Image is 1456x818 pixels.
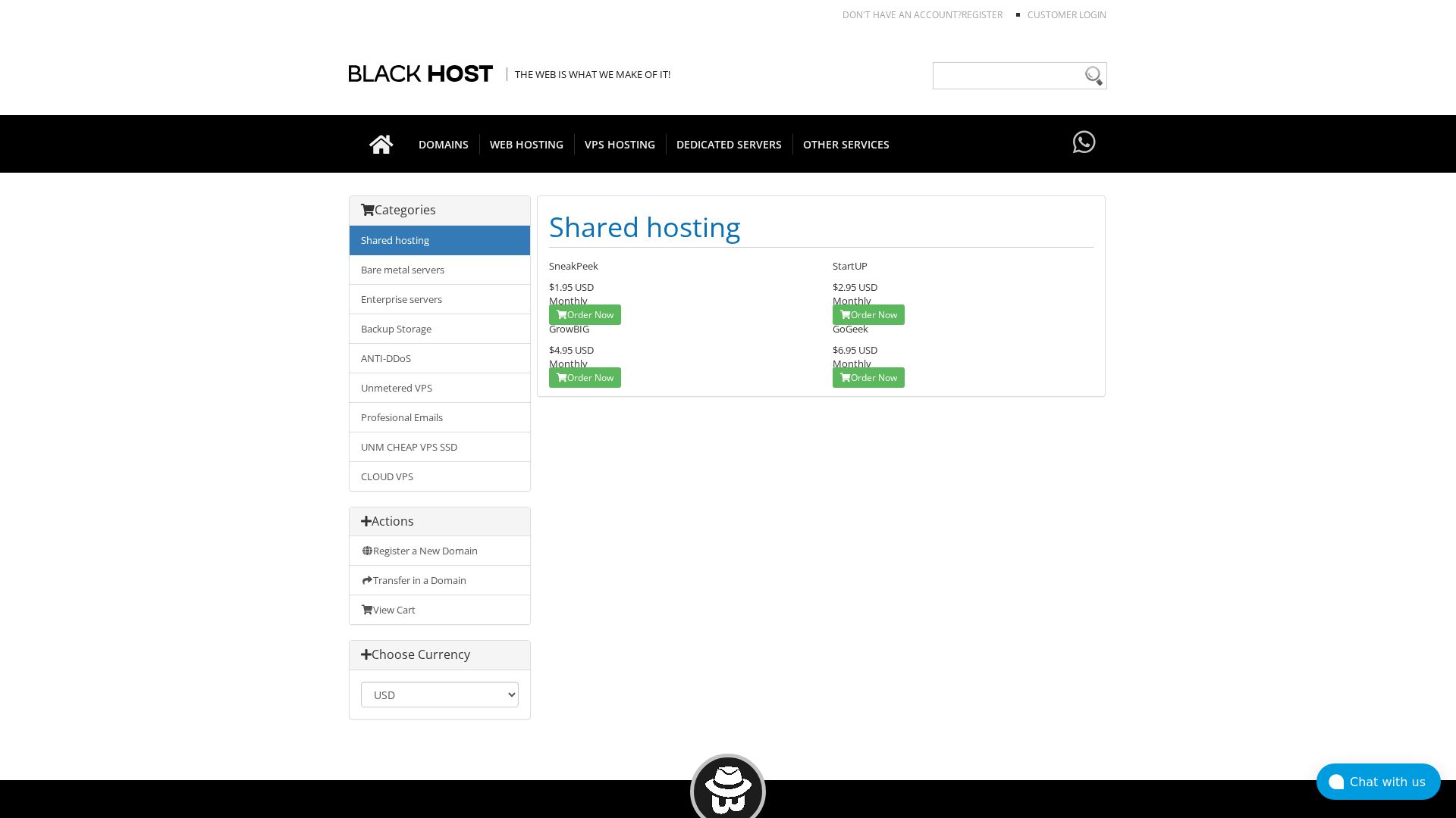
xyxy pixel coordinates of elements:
a: Bare metal servers [350,254,530,285]
a: WEB HOSTING [479,115,575,173]
input: Need help? [933,62,1107,89]
img: BlackHOST mascont, Blacky. [704,766,752,814]
h3: Actions [361,515,519,529]
a: Order Now [833,367,905,388]
li: Don't have an account? [820,8,1003,21]
a: Order Now [549,367,621,388]
a: Order Now [549,304,621,325]
span: $4.95 USD [549,343,594,357]
span: GoGeek [833,322,868,336]
a: Register a New Domain [350,536,530,566]
a: CLOUD VPS [350,461,530,491]
a: REGISTER [962,8,1003,21]
h1: Shared hosting [549,208,1094,248]
a: DOMAINS [408,115,480,173]
a: Shared hosting [350,226,530,255]
a: Profesional Emails [350,402,530,432]
span: DEDICATED SERVERS [666,134,793,155]
span: OTHER SERVICES [792,134,900,155]
div: Monthly [549,280,810,308]
span: The Web is what we make of it! [507,67,670,81]
div: Monthly [833,280,1094,308]
a: Order Now [833,304,905,325]
span: $6.95 USD [833,343,877,357]
button: Chat with us [1316,763,1441,800]
a: Enterprise servers [350,284,530,314]
a: UNM CHEAP VPS SSD [350,432,530,462]
a: OTHER SERVICES [792,115,900,173]
span: $2.95 USD [833,280,877,294]
a: Transfer in a Domain [350,565,530,595]
a: Backup Storage [350,314,530,344]
a: Customer Login [1028,8,1106,21]
a: Have questions? [1069,115,1100,171]
span: StartUP [833,259,868,273]
a: VPS HOSTING [574,115,667,173]
span: SneakPeek [549,259,598,273]
h3: Choose Currency [361,648,519,662]
a: DEDICATED SERVERS [666,115,793,173]
span: WEB HOSTING [479,134,575,155]
span: $1.95 USD [549,280,594,294]
a: Go to homepage [354,115,409,173]
a: ANTI-DDoS [350,343,530,373]
a: Unmetered VPS [350,373,530,403]
span: GrowBIG [549,322,589,336]
h3: Categories [361,204,519,217]
div: Monthly [833,343,1094,370]
a: View Cart [350,595,530,624]
div: Monthly [549,343,810,370]
span: VPS HOSTING [574,134,667,155]
div: Chat with us [1350,775,1441,789]
span: DOMAINS [408,134,480,155]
